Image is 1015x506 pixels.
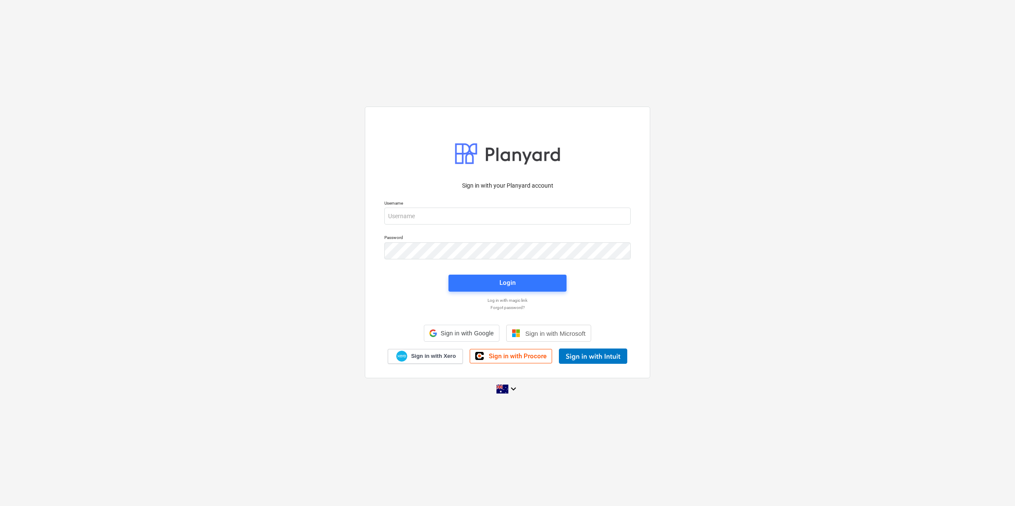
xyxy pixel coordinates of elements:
div: Login [499,277,516,288]
span: Sign in with Xero [411,352,456,360]
span: Sign in with Microsoft [525,330,586,337]
a: Log in with magic link [380,298,635,303]
span: Sign in with Procore [489,352,547,360]
a: Sign in with Xero [388,349,463,364]
i: keyboard_arrow_down [508,384,519,394]
img: Microsoft logo [512,329,520,337]
input: Username [384,208,631,225]
a: Forgot password? [380,305,635,310]
p: Password [384,235,631,242]
p: Username [384,200,631,208]
p: Sign in with your Planyard account [384,181,631,190]
a: Sign in with Procore [470,349,552,363]
span: Sign in with Google [440,330,493,337]
button: Login [448,275,567,292]
img: Xero logo [396,351,407,362]
div: Sign in with Google [424,325,499,342]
